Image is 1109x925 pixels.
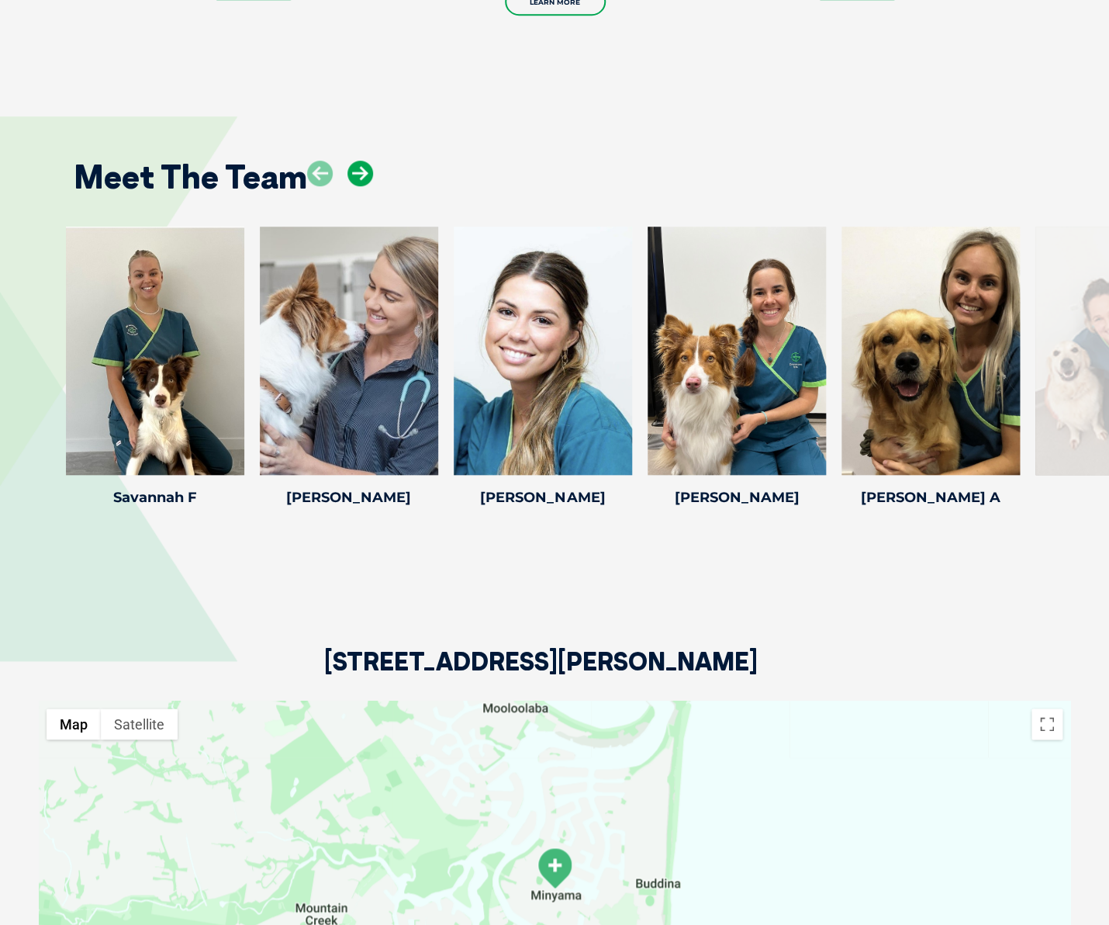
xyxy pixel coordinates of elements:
h4: [PERSON_NAME] A [841,490,1020,504]
h2: Meet The Team [74,161,307,193]
h2: [STREET_ADDRESS][PERSON_NAME] [324,649,758,701]
h4: [PERSON_NAME] [648,490,826,504]
h4: [PERSON_NAME] [260,490,438,504]
button: Show street map [47,708,101,740]
button: Show satellite imagery [101,708,178,740]
h4: Savannah F [66,490,244,504]
h4: [PERSON_NAME] [454,490,632,504]
button: Toggle fullscreen view [1031,708,1062,740]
